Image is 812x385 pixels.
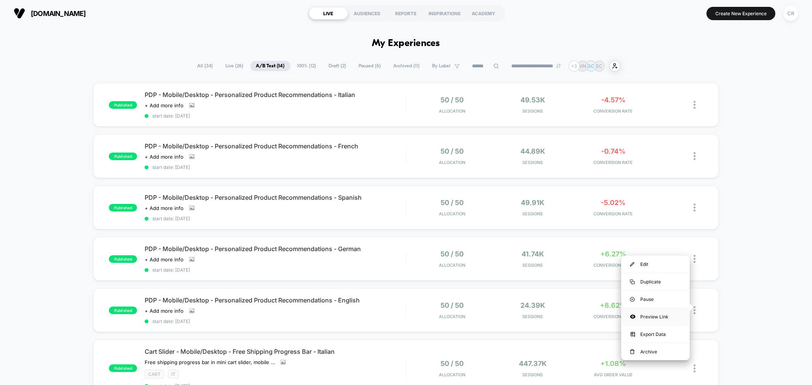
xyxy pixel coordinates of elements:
span: start date: [DATE] [145,164,405,170]
div: Preview Link [621,308,690,325]
div: Duplicate [621,273,690,290]
img: menu [630,262,635,267]
span: 50 / 50 [441,147,464,155]
span: 50 / 50 [441,96,464,104]
span: +6.27% [600,250,626,258]
span: Allocation [439,108,466,114]
span: All ( 34 ) [192,61,219,71]
span: Allocation [439,372,466,377]
img: close [694,306,696,314]
span: Cart Slider - Mobile/Desktop - Free Shipping Progress Bar - Italian [145,348,405,355]
span: published [109,101,137,109]
div: Archive [621,343,690,360]
span: [DOMAIN_NAME] [31,10,86,17]
span: 50 / 50 [441,199,464,207]
span: By Label [432,63,451,69]
span: published [109,364,137,372]
img: Visually logo [14,8,25,19]
div: Edit [621,256,690,273]
img: close [694,364,696,372]
span: + Add more info [145,308,183,314]
span: 50 / 50 [441,360,464,367]
span: Live ( 26 ) [220,61,249,71]
span: CONVERSION RATE [575,262,652,268]
span: + Add more info [145,205,183,211]
span: PDP - Mobile/Desktop - Personalized Product Recommendations - French [145,142,405,150]
span: 44.89k [520,147,545,155]
span: Allocation [439,314,466,319]
img: close [694,101,696,109]
span: PDP - Mobile/Desktop - Personalized Product Recommendations - Spanish [145,194,405,201]
span: A/B Test ( 14 ) [250,61,290,71]
button: Create New Experience [707,7,775,20]
span: 24.39k [520,301,545,309]
img: close [694,255,696,263]
span: 41.74k [522,250,544,258]
span: Allocation [439,262,466,268]
div: Pause [621,291,690,308]
span: start date: [DATE] [145,318,405,324]
p: MN [579,63,586,69]
p: GC [587,63,594,69]
span: PDP - Mobile/Desktop - Personalized Product Recommendations - German [145,245,405,253]
img: menu [630,349,635,355]
span: published [109,204,137,212]
span: PDP - Mobile/Desktop - Personalized Product Recommendations - Italian [145,91,405,99]
div: LIVE [309,7,348,19]
img: end [556,64,561,68]
div: Export Data [621,326,690,343]
span: +8.62% [600,301,627,309]
span: CONVERSION RATE [575,160,652,165]
span: + Add more info [145,154,183,160]
div: CR [783,6,798,21]
div: + 3 [569,60,580,72]
span: Sessions [495,372,571,377]
span: start date: [DATE] [145,216,405,221]
span: start date: [DATE] [145,113,405,119]
span: Sessions [495,160,571,165]
span: Paused ( 6 ) [353,61,387,71]
span: Sessions [495,211,571,216]
span: + Add more info [145,102,183,108]
div: ACADEMY [464,7,503,19]
span: -0.74% [601,147,625,155]
span: +1.08% [601,360,626,367]
div: INSPIRATIONS [426,7,464,19]
img: close [694,204,696,212]
span: -5.02% [601,199,626,207]
span: 49.53k [520,96,545,104]
span: AVG ORDER VALUE [575,372,652,377]
span: PDP - Mobile/Desktop - Personalized Product Recommendations - English [145,296,405,304]
img: menu [630,297,635,302]
div: AUDIENCES [348,7,387,19]
button: CR [781,6,801,21]
span: published [109,307,137,314]
p: SC [596,63,603,69]
span: Free shipping progress bar in mini cart slider, mobile only [145,359,275,365]
h1: My Experiences [372,38,440,49]
button: [DOMAIN_NAME] [11,7,88,19]
span: CONVERSION RATE [575,314,652,319]
span: Draft ( 2 ) [323,61,352,71]
span: Sessions [495,262,571,268]
span: 50 / 50 [441,250,464,258]
span: CART [145,370,164,379]
span: Sessions [495,108,571,114]
span: Allocation [439,211,466,216]
span: published [109,153,137,160]
span: Sessions [495,314,571,319]
span: 49.91k [521,199,545,207]
span: 100% ( 12 ) [292,61,322,71]
span: -4.57% [601,96,625,104]
span: 447.37k [519,360,547,367]
span: Allocation [439,160,466,165]
span: + Add more info [145,256,183,262]
span: start date: [DATE] [145,267,405,273]
img: close [694,152,696,160]
span: IT [168,370,179,379]
span: CONVERSION RATE [575,108,652,114]
span: published [109,255,137,263]
img: menu [630,280,635,284]
span: 50 / 50 [441,301,464,309]
span: Archived ( 11 ) [388,61,426,71]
